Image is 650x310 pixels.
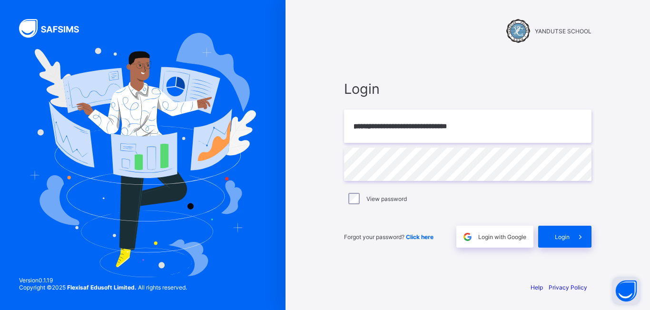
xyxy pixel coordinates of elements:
a: Click here [406,233,433,240]
img: google.396cfc9801f0270233282035f929180a.svg [462,231,473,242]
a: Privacy Policy [549,284,587,291]
button: Open asap [612,277,640,305]
span: Login [344,80,591,97]
label: View password [366,195,407,202]
span: YANDUTSE SCHOOL [535,28,591,35]
a: Help [531,284,543,291]
img: Hero Image [30,33,256,277]
span: Forgot your password? [344,233,433,240]
img: SAFSIMS Logo [19,19,90,38]
span: Login with Google [478,233,526,240]
span: Login [555,233,570,240]
strong: Flexisaf Edusoft Limited. [67,284,137,291]
span: Copyright © 2025 All rights reserved. [19,284,187,291]
span: Version 0.1.19 [19,277,187,284]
